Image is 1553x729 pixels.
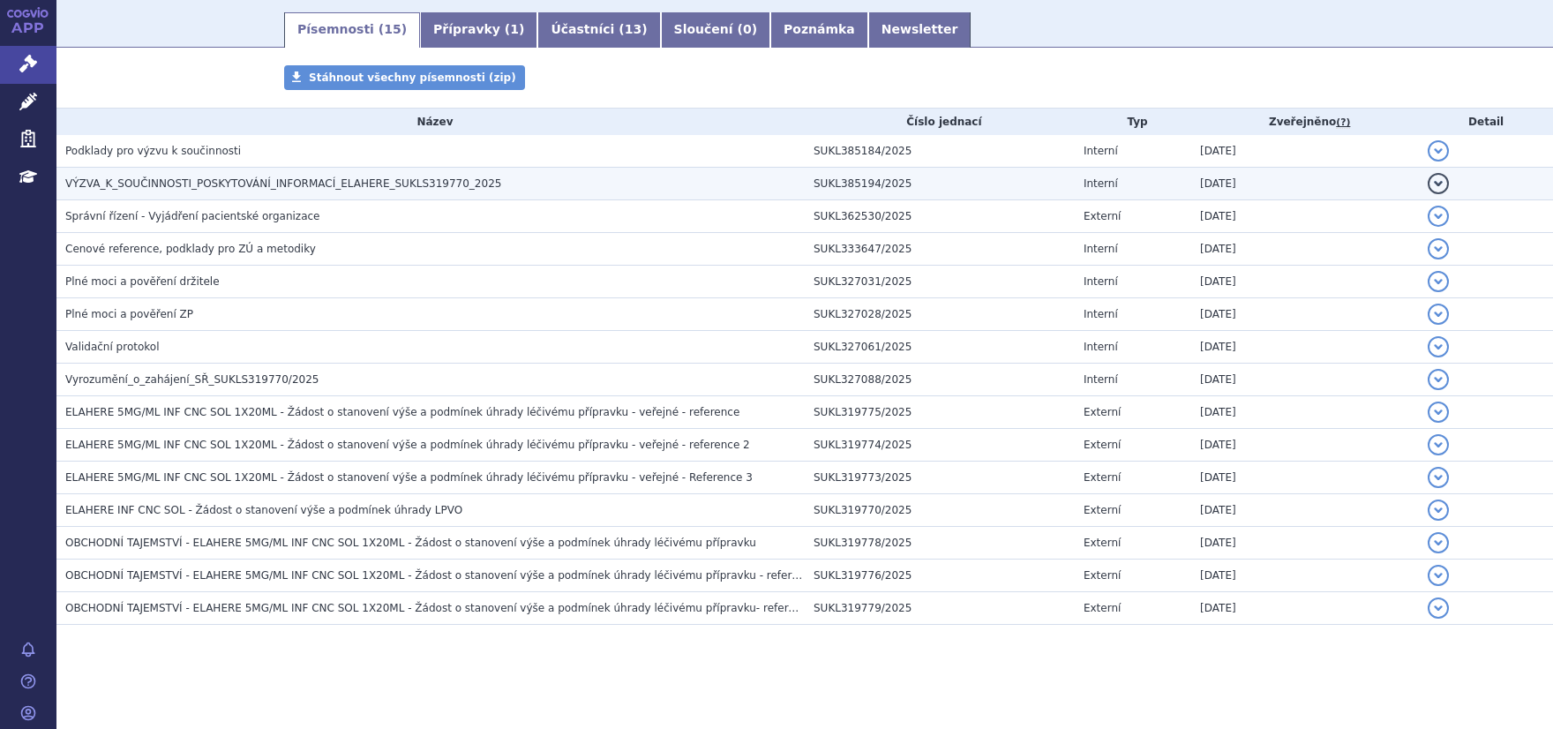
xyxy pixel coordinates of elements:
[65,537,756,549] span: OBCHODNÍ TAJEMSTVÍ - ELAHERE 5MG/ML INF CNC SOL 1X20ML - Žádost o stanovení výše a podmínek úhrad...
[65,341,160,353] span: Validační protokol
[805,396,1075,429] td: SUKL319775/2025
[805,364,1075,396] td: SUKL327088/2025
[65,243,316,255] span: Cenové reference, podklady pro ZÚ a metodiky
[65,569,817,582] span: OBCHODNÍ TAJEMSTVÍ - ELAHERE 5MG/ML INF CNC SOL 1X20ML - Žádost o stanovení výše a podmínek úhrad...
[1084,569,1121,582] span: Externí
[1084,308,1118,320] span: Interní
[770,12,868,48] a: Poznámka
[1428,304,1449,325] button: detail
[1428,206,1449,227] button: detail
[1084,243,1118,255] span: Interní
[743,22,752,36] span: 0
[805,135,1075,168] td: SUKL385184/2025
[1191,135,1419,168] td: [DATE]
[805,168,1075,200] td: SUKL385194/2025
[1428,173,1449,194] button: detail
[805,266,1075,298] td: SUKL327031/2025
[65,210,320,222] span: Správní řízení - Vyjádření pacientské organizace
[1191,429,1419,462] td: [DATE]
[805,560,1075,592] td: SUKL319776/2025
[1191,364,1419,396] td: [DATE]
[625,22,641,36] span: 13
[65,275,220,288] span: Plné moci a pověření držitele
[1428,238,1449,259] button: detail
[1191,109,1419,135] th: Zveřejněno
[284,65,525,90] a: Stáhnout všechny písemnosti (zip)
[1075,109,1191,135] th: Typ
[1428,597,1449,619] button: detail
[1191,168,1419,200] td: [DATE]
[805,109,1075,135] th: Číslo jednací
[420,12,537,48] a: Přípravky (1)
[510,22,519,36] span: 1
[1084,439,1121,451] span: Externí
[805,200,1075,233] td: SUKL362530/2025
[805,429,1075,462] td: SUKL319774/2025
[1428,565,1449,586] button: detail
[1084,177,1118,190] span: Interní
[1336,116,1350,129] abbr: (?)
[1191,560,1419,592] td: [DATE]
[1084,275,1118,288] span: Interní
[1191,266,1419,298] td: [DATE]
[1428,271,1449,292] button: detail
[1191,592,1419,625] td: [DATE]
[1191,233,1419,266] td: [DATE]
[1084,145,1118,157] span: Interní
[384,22,401,36] span: 15
[65,602,824,614] span: OBCHODNÍ TAJEMSTVÍ - ELAHERE 5MG/ML INF CNC SOL 1X20ML - Žádost o stanovení výše a podmínek úhrad...
[805,592,1075,625] td: SUKL319779/2025
[65,308,193,320] span: Plné moci a pověření ZP
[805,331,1075,364] td: SUKL327061/2025
[1428,140,1449,162] button: detail
[1419,109,1553,135] th: Detail
[1428,434,1449,455] button: detail
[1428,369,1449,390] button: detail
[1191,200,1419,233] td: [DATE]
[284,12,420,48] a: Písemnosti (15)
[868,12,972,48] a: Newsletter
[1084,537,1121,549] span: Externí
[805,494,1075,527] td: SUKL319770/2025
[1428,500,1449,521] button: detail
[56,109,805,135] th: Název
[1084,504,1121,516] span: Externí
[805,462,1075,494] td: SUKL319773/2025
[1191,527,1419,560] td: [DATE]
[805,527,1075,560] td: SUKL319778/2025
[537,12,660,48] a: Účastníci (13)
[1084,406,1121,418] span: Externí
[1191,462,1419,494] td: [DATE]
[661,12,770,48] a: Sloučení (0)
[1191,298,1419,331] td: [DATE]
[1428,336,1449,357] button: detail
[65,373,319,386] span: Vyrozumění_o_zahájení_SŘ_SUKLS319770/2025
[65,406,739,418] span: ELAHERE 5MG/ML INF CNC SOL 1X20ML - Žádost o stanovení výše a podmínek úhrady léčivému přípravku ...
[1428,532,1449,553] button: detail
[1191,396,1419,429] td: [DATE]
[805,233,1075,266] td: SUKL333647/2025
[1084,373,1118,386] span: Interní
[65,177,501,190] span: VÝZVA_K_SOUČINNOSTI_POSKYTOVÁNÍ_INFORMACÍ_ELAHERE_SUKLS319770_2025
[1084,471,1121,484] span: Externí
[1428,402,1449,423] button: detail
[65,471,753,484] span: ELAHERE 5MG/ML INF CNC SOL 1X20ML - Žádost o stanovení výše a podmínek úhrady léčivému přípravku ...
[1084,341,1118,353] span: Interní
[309,71,516,84] span: Stáhnout všechny písemnosti (zip)
[65,504,462,516] span: ELAHERE INF CNC SOL - Žádost o stanovení výše a podmínek úhrady LPVO
[805,298,1075,331] td: SUKL327028/2025
[1428,467,1449,488] button: detail
[1084,210,1121,222] span: Externí
[1084,602,1121,614] span: Externí
[1191,331,1419,364] td: [DATE]
[65,145,241,157] span: Podklady pro výzvu k součinnosti
[1191,494,1419,527] td: [DATE]
[65,439,750,451] span: ELAHERE 5MG/ML INF CNC SOL 1X20ML - Žádost o stanovení výše a podmínek úhrady léčivému přípravku ...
